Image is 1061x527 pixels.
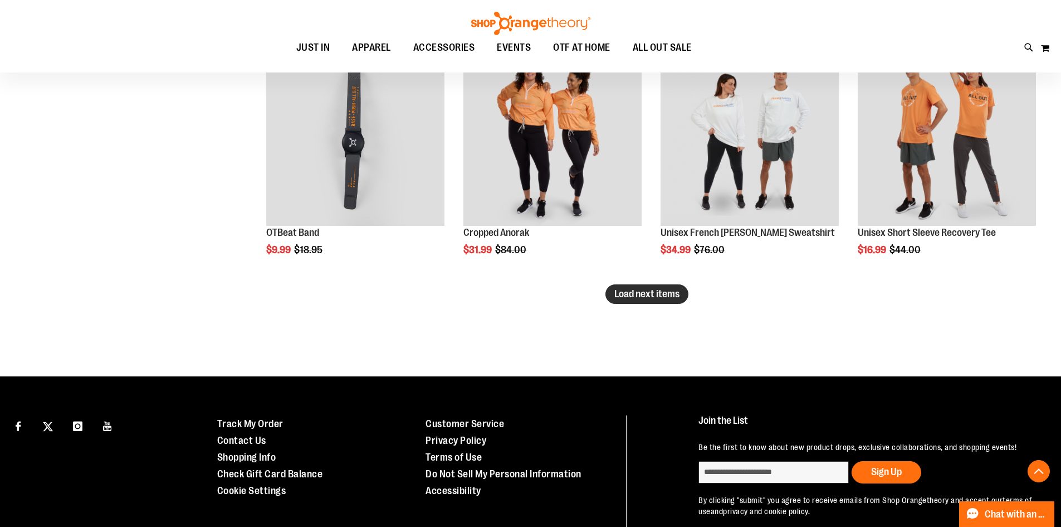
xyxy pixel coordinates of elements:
a: Accessibility [426,485,481,496]
span: $44.00 [889,244,922,255]
span: $16.99 [858,244,888,255]
a: Visit our Youtube page [98,415,118,435]
img: Cropped Anorak primary image [463,48,642,226]
span: $31.99 [463,244,493,255]
div: product [458,42,647,284]
a: terms of use [698,496,1032,516]
span: Chat with an Expert [985,509,1048,520]
span: $76.00 [694,244,726,255]
span: $84.00 [495,244,528,255]
span: OTF AT HOME [553,35,610,60]
a: Unisex Short Sleeve Recovery Tee primary imageSALE [858,48,1036,228]
button: Load next items [605,284,688,304]
span: $9.99 [266,244,292,255]
div: product [655,42,844,284]
span: ACCESSORIES [413,35,475,60]
img: Shop Orangetheory [470,12,592,35]
span: JUST IN [296,35,330,60]
a: Cropped Anorak [463,227,529,238]
span: Sign Up [871,466,902,477]
a: Unisex Short Sleeve Recovery Tee [858,227,996,238]
a: Privacy Policy [426,435,486,446]
a: privacy and cookie policy. [723,507,810,516]
img: OTBeat Band [266,48,444,226]
a: OTBeat Band [266,227,319,238]
div: product [261,42,450,284]
a: Visit our X page [38,415,58,435]
p: Be the first to know about new product drops, exclusive collaborations, and shopping events! [698,442,1035,453]
a: Shopping Info [217,452,276,463]
img: Unisex French Terry Crewneck Sweatshirt primary image [661,48,839,226]
a: OTBeat BandSALE [266,48,444,228]
a: Unisex French [PERSON_NAME] Sweatshirt [661,227,835,238]
button: Back To Top [1028,460,1050,482]
a: Cookie Settings [217,485,286,496]
a: Unisex French Terry Crewneck Sweatshirt primary imageSALE [661,48,839,228]
button: Sign Up [852,461,921,484]
img: Unisex Short Sleeve Recovery Tee primary image [858,48,1036,226]
a: Visit our Instagram page [68,415,87,435]
a: Visit our Facebook page [8,415,28,435]
span: $18.95 [294,244,324,255]
span: $34.99 [661,244,692,255]
a: Contact Us [217,435,266,446]
span: ALL OUT SALE [633,35,692,60]
a: Cropped Anorak primary imageSALE [463,48,642,228]
h4: Join the List [698,415,1035,436]
a: Customer Service [426,418,504,429]
div: product [852,42,1042,284]
span: EVENTS [497,35,531,60]
span: Load next items [614,288,679,299]
a: Terms of Use [426,452,482,463]
img: Twitter [43,422,53,432]
p: By clicking "submit" you agree to receive emails from Shop Orangetheory and accept our and [698,495,1035,517]
a: Do Not Sell My Personal Information [426,468,581,480]
a: Track My Order [217,418,283,429]
span: APPAREL [352,35,391,60]
button: Chat with an Expert [959,501,1055,527]
a: Check Gift Card Balance [217,468,323,480]
input: enter email [698,461,849,484]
